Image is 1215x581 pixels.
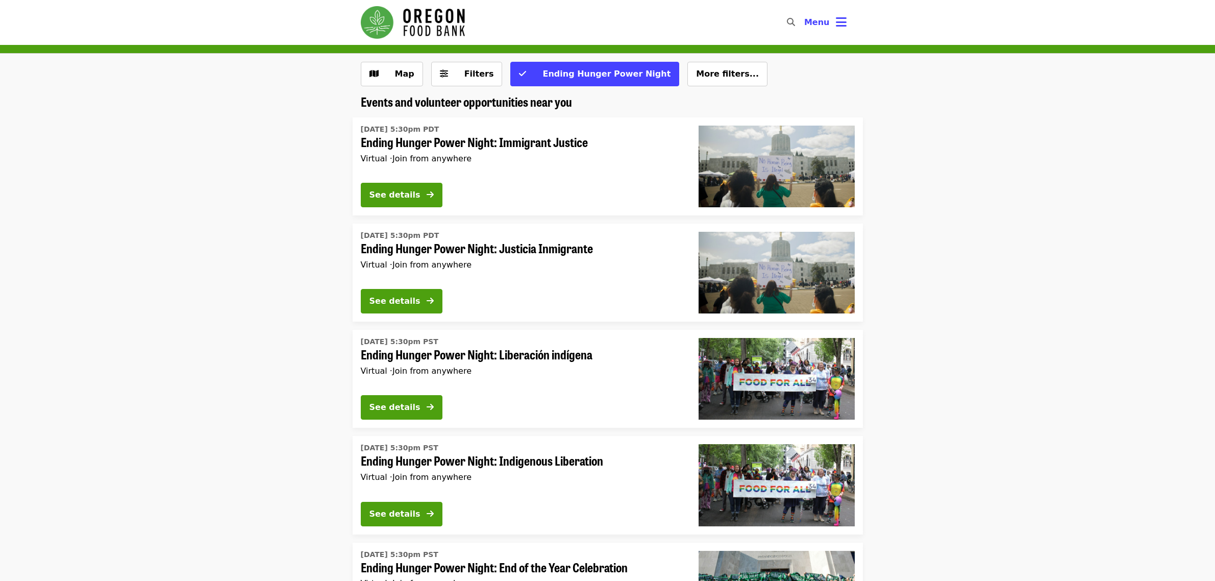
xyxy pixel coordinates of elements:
button: See details [361,502,442,526]
span: Virtual · [361,260,472,270]
span: Ending Hunger Power Night: Liberación indígena [361,347,682,362]
time: [DATE] 5:30pm PST [361,443,438,453]
span: Join from anywhere [392,260,472,270]
i: bars icon [836,15,847,30]
i: sliders-h icon [440,69,448,79]
i: check icon [519,69,526,79]
button: Show map view [361,62,423,86]
time: [DATE] 5:30pm PDT [361,230,439,241]
span: Menu [804,17,830,27]
button: See details [361,183,442,207]
span: Join from anywhere [392,472,472,482]
span: Ending Hunger Power Night: Justicia Inmigrante [361,241,682,256]
time: [DATE] 5:30pm PST [361,336,438,347]
span: Events and volunteer opportunities near you [361,92,572,110]
img: Ending Hunger Power Night: Justicia Inmigrante organized by Oregon Food Bank [699,232,855,313]
img: Oregon Food Bank - Home [361,6,465,39]
span: Ending Hunger Power Night: End of the Year Celebration [361,560,682,575]
span: More filters... [696,69,759,79]
span: Join from anywhere [392,154,472,163]
span: Map [395,69,414,79]
span: Virtual · [361,366,472,376]
button: Ending Hunger Power Night [510,62,679,86]
img: Ending Hunger Power Night: Indigenous Liberation organized by Oregon Food Bank [699,444,855,526]
span: Virtual · [361,472,472,482]
i: search icon [787,17,795,27]
a: See details for "Ending Hunger Power Night: Indigenous Liberation" [353,436,863,534]
div: See details [369,508,420,520]
i: arrow-right icon [427,190,434,200]
span: Virtual · [361,154,472,163]
i: arrow-right icon [427,296,434,306]
span: Join from anywhere [392,366,472,376]
button: See details [361,395,442,420]
a: See details for "Ending Hunger Power Night: Justicia Inmigrante" [353,224,863,322]
button: Toggle account menu [796,10,855,35]
a: See details for "Ending Hunger Power Night: Liberación indígena" [353,330,863,428]
img: Ending Hunger Power Night: Liberación indígena organized by Oregon Food Bank [699,338,855,420]
time: [DATE] 5:30pm PST [361,549,438,560]
i: arrow-right icon [427,402,434,412]
div: See details [369,189,420,201]
button: More filters... [687,62,767,86]
span: Ending Hunger Power Night: Immigrant Justice [361,135,682,150]
time: [DATE] 5:30pm PDT [361,124,439,135]
div: See details [369,401,420,414]
i: map icon [369,69,379,79]
span: Ending Hunger Power Night [542,69,671,79]
button: See details [361,289,442,313]
input: Search [801,10,809,35]
button: Filters (0 selected) [431,62,503,86]
span: Ending Hunger Power Night: Indigenous Liberation [361,453,682,468]
a: See details for "Ending Hunger Power Night: Immigrant Justice" [353,117,863,215]
span: Filters [464,69,494,79]
i: arrow-right icon [427,509,434,519]
div: See details [369,295,420,307]
img: Ending Hunger Power Night: Immigrant Justice organized by Oregon Food Bank [699,126,855,207]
